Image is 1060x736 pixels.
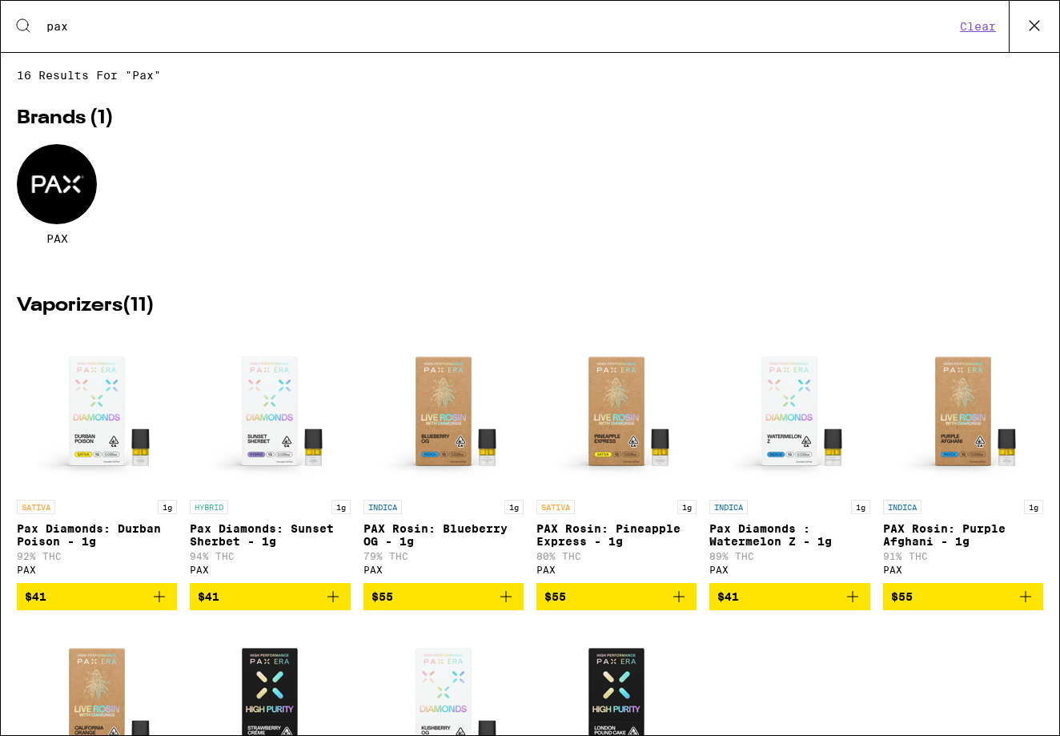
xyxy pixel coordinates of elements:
a: Open page for PAX Rosin: Pineapple Express - 1g from PAX [536,332,697,583]
img: PAX - PAX Rosin: Purple Afghani - 1g [883,332,1043,492]
p: INDICA [883,500,921,514]
img: PAX - Pax Diamonds: Sunset Sherbet - 1g [190,332,350,492]
img: PAX - Pax Diamonds : Watermelon Z - 1g [709,332,869,492]
p: PAX Rosin: Purple Afghani - 1g [883,522,1043,548]
p: 1g [1024,500,1043,514]
button: Add to bag [190,583,350,610]
div: PAX [536,565,697,575]
input: Search for products & categories [46,19,955,34]
div: PAX [17,565,177,575]
button: Add to bag [536,583,697,610]
p: 1g [158,500,177,514]
div: PAX [363,565,524,575]
p: PAX Rosin: Blueberry OG - 1g [363,522,524,548]
a: Open page for PAX Rosin: Purple Afghani - 1g from PAX [883,332,1043,583]
span: 16 results for "pax" [17,69,1043,82]
p: Pax Diamonds: Sunset Sherbet - 1g [190,522,350,548]
p: Pax Diamonds : Watermelon Z - 1g [709,522,869,548]
button: Add to bag [363,583,524,610]
img: PAX - PAX Rosin: Pineapple Express - 1g [536,332,697,492]
span: $41 [198,590,219,603]
p: INDICA [709,500,748,514]
a: Open page for Pax Diamonds: Durban Poison - 1g from PAX [17,332,177,583]
img: PAX - Pax Diamonds: Durban Poison - 1g [17,332,177,492]
span: $55 [371,590,393,603]
p: 94% THC [190,551,350,561]
p: 1g [331,500,351,514]
p: INDICA [363,500,402,514]
a: Open page for Pax Diamonds: Sunset Sherbet - 1g from PAX [190,332,350,583]
button: Add to bag [17,583,177,610]
p: 92% THC [17,551,177,561]
p: 80% THC [536,551,697,561]
h2: Vaporizers ( 11 ) [17,296,1043,316]
p: 1g [851,500,870,514]
p: 91% THC [883,551,1043,561]
h2: Brands ( 1 ) [17,109,1043,128]
span: $41 [717,590,739,603]
a: Open page for Pax Diamonds : Watermelon Z - 1g from PAX [709,332,869,583]
p: 89% THC [709,551,869,561]
button: Add to bag [883,583,1043,610]
button: Clear [955,19,1001,34]
span: $55 [544,590,566,603]
div: PAX [190,565,350,575]
p: SATIVA [17,500,55,514]
p: PAX Rosin: Pineapple Express - 1g [536,522,697,548]
span: PAX [46,232,68,245]
span: Hi. Need any help? [10,11,115,24]
p: 1g [677,500,697,514]
p: HYBRID [190,500,228,514]
span: $41 [25,590,46,603]
div: PAX [709,565,869,575]
div: PAX [883,565,1043,575]
img: PAX - PAX Rosin: Blueberry OG - 1g [363,332,524,492]
a: Open page for PAX Rosin: Blueberry OG - 1g from PAX [363,332,524,583]
span: $55 [891,590,913,603]
p: SATIVA [536,500,575,514]
p: 1g [504,500,524,514]
p: Pax Diamonds: Durban Poison - 1g [17,522,177,548]
p: 79% THC [363,551,524,561]
button: Add to bag [709,583,869,610]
